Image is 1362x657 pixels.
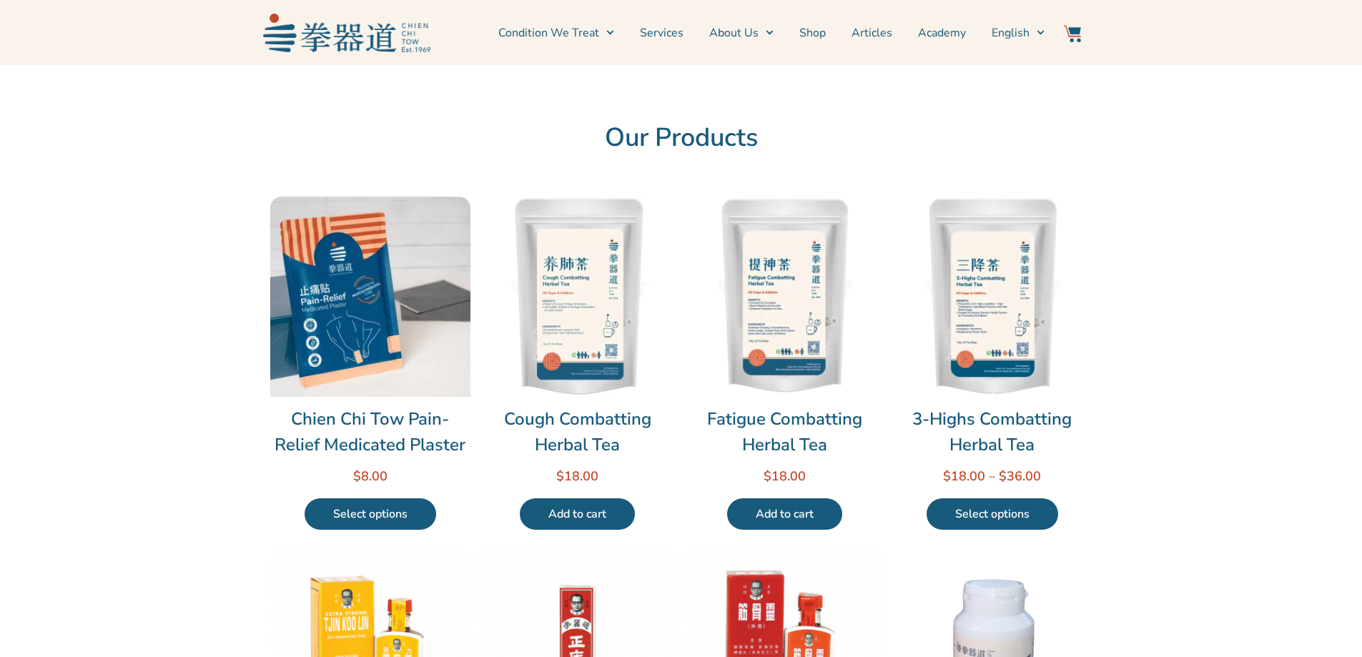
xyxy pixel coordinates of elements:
img: 3-Highs Combatting Herbal Tea [892,197,1092,397]
img: Chien Chi Tow Pain-Relief Medicated Plaster [270,197,470,397]
a: Services [640,15,684,51]
a: Articles [852,15,892,51]
bdi: 36.00 [999,468,1041,485]
a: Add to cart: “Fatigue Combatting Herbal Tea” [727,498,842,530]
a: 3-Highs Combatting Herbal Tea [892,406,1092,458]
a: Select options for “3-Highs Combatting Herbal Tea” [927,498,1058,530]
a: Condition We Treat [498,15,614,51]
h2: Our Products [270,122,1092,154]
img: Website Icon-03 [1064,25,1081,42]
span: $ [556,468,564,485]
bdi: 8.00 [353,468,388,485]
a: Add to cart: “Cough Combatting Herbal Tea” [520,498,635,530]
bdi: 18.00 [556,468,598,485]
nav: Menu [438,15,1045,51]
span: English [992,24,1030,41]
span: $ [999,468,1007,485]
span: $ [943,468,951,485]
bdi: 18.00 [764,468,806,485]
a: About Us [709,15,774,51]
a: Academy [918,15,966,51]
span: $ [764,468,771,485]
a: Cough Combatting Herbal Tea [478,406,678,458]
a: Switch to English [992,15,1045,51]
a: Shop [799,15,826,51]
img: Fatigue Combatting Herbal Tea [685,197,885,397]
a: Fatigue Combatting Herbal Tea [685,406,885,458]
span: – [989,468,995,485]
span: $ [353,468,361,485]
a: Select options for “Chien Chi Tow Pain-Relief Medicated Plaster” [305,498,436,530]
img: Cough Combatting Herbal Tea [478,197,678,397]
a: Chien Chi Tow Pain-Relief Medicated Plaster [270,406,470,458]
bdi: 18.00 [943,468,985,485]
